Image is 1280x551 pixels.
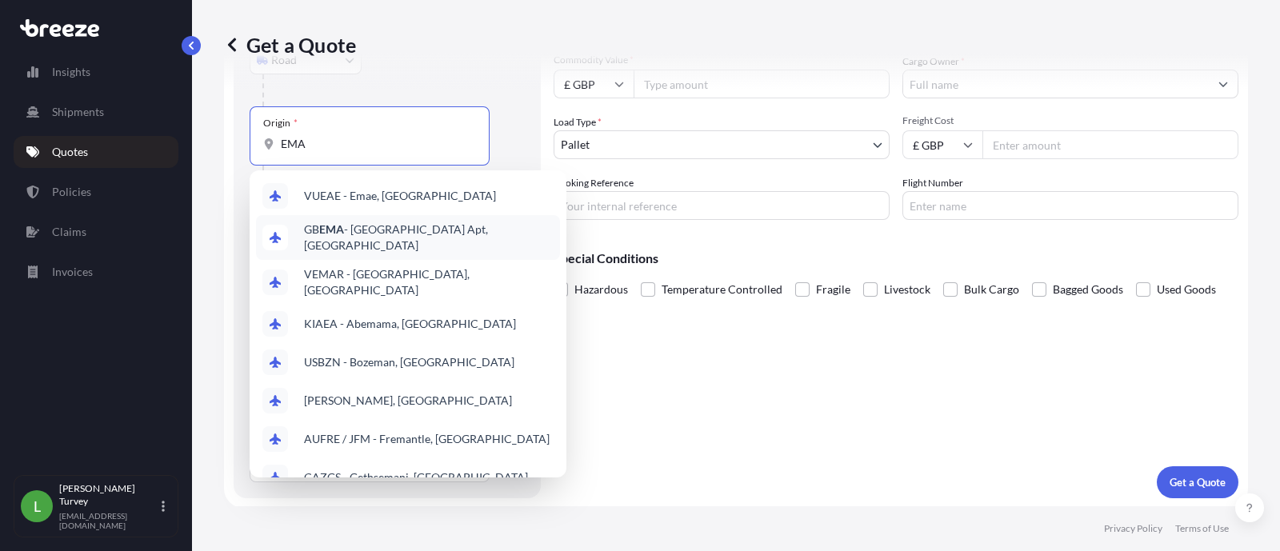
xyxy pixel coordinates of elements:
[52,64,90,80] p: Insights
[224,32,356,58] p: Get a Quote
[52,104,104,120] p: Shipments
[304,393,512,409] span: [PERSON_NAME], [GEOGRAPHIC_DATA]
[304,266,554,298] span: VEMAR - [GEOGRAPHIC_DATA], [GEOGRAPHIC_DATA]
[59,511,158,530] p: [EMAIL_ADDRESS][DOMAIN_NAME]
[816,277,850,301] span: Fragile
[304,469,528,485] span: CAZGS - Gethsemani, [GEOGRAPHIC_DATA]
[34,498,41,514] span: L
[554,175,634,191] label: Booking Reference
[304,316,516,332] span: KIAEA - Abemama, [GEOGRAPHIC_DATA]
[554,114,602,130] span: Load Type
[554,252,1238,265] p: Special Conditions
[902,191,1238,220] input: Enter name
[263,117,298,130] div: Origin
[304,188,496,204] span: VUEAE - Emae, [GEOGRAPHIC_DATA]
[902,175,963,191] label: Flight Number
[982,130,1238,159] input: Enter amount
[1104,522,1162,535] p: Privacy Policy
[52,264,93,280] p: Invoices
[258,167,361,183] div: Please select an origin
[52,184,91,200] p: Policies
[884,277,930,301] span: Livestock
[1157,277,1216,301] span: Used Goods
[1053,277,1123,301] span: Bagged Goods
[281,136,470,152] input: Origin
[964,277,1019,301] span: Bulk Cargo
[554,191,890,220] input: Your internal reference
[59,482,158,508] p: [PERSON_NAME] Turvey
[304,431,550,447] span: AUFRE / JFM - Fremantle, [GEOGRAPHIC_DATA]
[319,222,344,236] b: EMA
[1175,522,1229,535] p: Terms of Use
[250,170,566,477] div: Show suggestions
[902,114,1238,127] span: Freight Cost
[52,224,86,240] p: Claims
[574,277,628,301] span: Hazardous
[1170,474,1226,490] p: Get a Quote
[52,144,88,160] p: Quotes
[304,222,554,254] span: GB - [GEOGRAPHIC_DATA] Apt, [GEOGRAPHIC_DATA]
[304,354,514,370] span: USBZN - Bozeman, [GEOGRAPHIC_DATA]
[662,277,782,301] span: Temperature Controlled
[561,137,590,153] span: Pallet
